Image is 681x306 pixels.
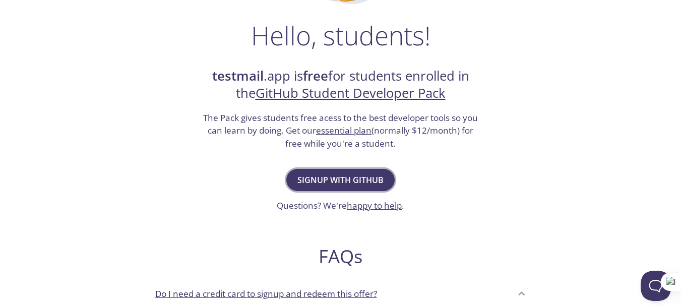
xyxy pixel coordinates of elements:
[202,111,479,150] h3: The Pack gives students free acess to the best developer tools so you can learn by doing. Get our...
[251,20,430,50] h1: Hello, students!
[347,200,402,211] a: happy to help
[316,125,372,136] a: essential plan
[212,67,264,85] strong: testmail
[303,67,328,85] strong: free
[286,169,395,191] button: Signup with GitHub
[297,173,384,187] span: Signup with GitHub
[155,287,377,300] p: Do I need a credit card to signup and redeem this offer?
[641,271,671,301] iframe: Help Scout Beacon - Open
[277,199,404,212] h3: Questions? We're .
[202,68,479,102] h2: .app is for students enrolled in the
[147,245,534,268] h2: FAQs
[256,84,446,102] a: GitHub Student Developer Pack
